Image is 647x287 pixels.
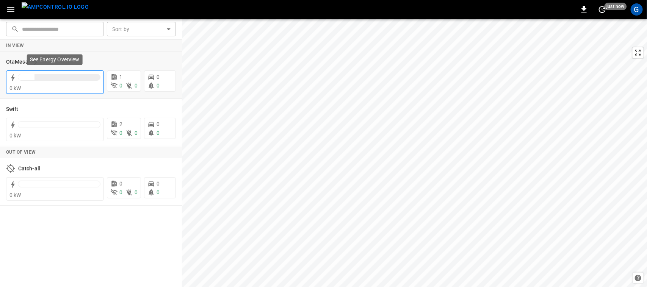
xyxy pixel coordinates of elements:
[157,189,160,195] span: 0
[135,130,138,136] span: 0
[135,189,138,195] span: 0
[18,165,41,173] h6: Catch-all
[9,85,21,91] span: 0 kW
[157,130,160,136] span: 0
[6,43,24,48] strong: In View
[9,133,21,139] span: 0 kW
[6,105,19,114] h6: Swift
[119,189,122,195] span: 0
[605,3,627,10] span: just now
[119,130,122,136] span: 0
[157,74,160,80] span: 0
[119,121,122,127] span: 2
[6,58,28,66] h6: OtaMesa
[631,3,643,16] div: profile-icon
[119,83,122,89] span: 0
[6,150,36,155] strong: Out of View
[157,181,160,187] span: 0
[596,3,608,16] button: set refresh interval
[9,192,21,198] span: 0 kW
[119,181,122,187] span: 0
[22,2,89,12] img: ampcontrol.io logo
[135,83,138,89] span: 0
[119,74,122,80] span: 1
[30,56,80,63] p: See Energy Overview
[157,121,160,127] span: 0
[157,83,160,89] span: 0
